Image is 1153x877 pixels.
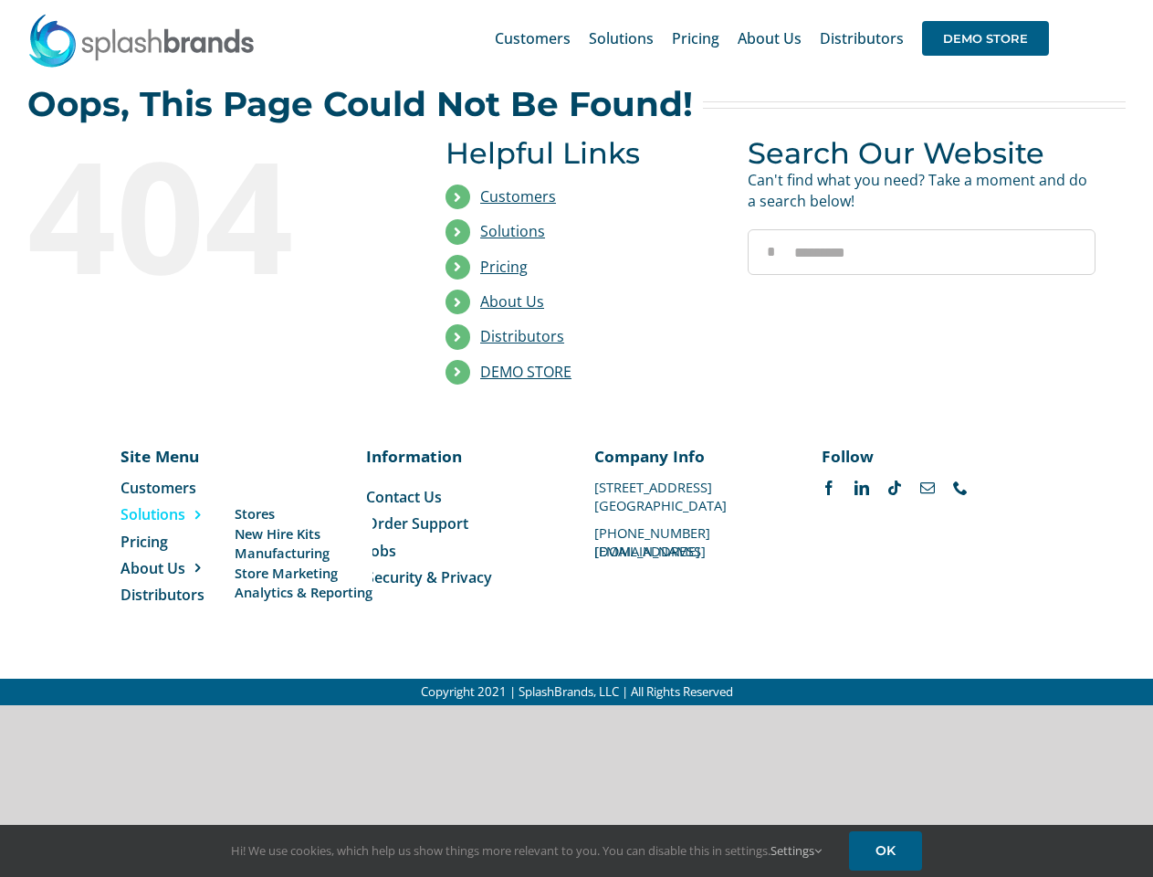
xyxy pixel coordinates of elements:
a: Jobs [366,541,559,561]
a: Settings [770,842,822,859]
h3: Search Our Website [748,136,1095,170]
span: Stores [235,504,275,523]
nav: Menu [366,487,559,588]
a: Customers [121,478,244,498]
a: linkedin [854,481,869,495]
img: SplashBrands.com Logo [27,13,256,68]
p: Company Info [594,445,787,467]
a: Manufacturing [235,544,372,563]
a: OK [849,831,922,871]
a: DEMO STORE [480,362,571,382]
a: Distributors [820,9,904,68]
a: Order Support [366,513,559,534]
a: Pricing [121,532,244,552]
a: Contact Us [366,487,559,507]
span: DEMO STORE [922,21,1049,56]
a: Analytics & Reporting [235,583,372,602]
span: Distributors [121,585,204,605]
a: DEMO STORE [922,9,1049,68]
span: Pricing [121,532,168,552]
h2: Oops, This Page Could Not Be Found! [27,86,693,122]
a: tiktok [887,481,902,495]
a: Distributors [480,326,564,346]
span: Manufacturing [235,544,330,563]
span: Customers [121,478,196,498]
p: Can't find what you need? Take a moment and do a search below! [748,170,1095,211]
span: Solutions [589,31,654,46]
input: Search... [748,229,1095,275]
a: Pricing [480,257,528,277]
h3: Helpful Links [445,136,720,170]
a: Stores [235,504,372,523]
a: Solutions [121,504,244,524]
a: Security & Privacy [366,567,559,587]
span: Jobs [366,541,396,561]
p: Site Menu [121,445,244,467]
a: Store Marketing [235,564,372,583]
nav: Menu [121,478,244,606]
span: Hi! We use cookies, which help us show things more relevant to you. You can disable this in setti... [231,842,822,859]
a: Customers [480,186,556,206]
p: Information [366,445,559,467]
p: Follow [822,445,1014,467]
a: Pricing [672,9,719,68]
span: Security & Privacy [366,567,492,587]
span: Pricing [672,31,719,46]
span: Solutions [121,504,185,524]
span: Store Marketing [235,564,338,583]
a: phone [953,481,968,495]
a: About Us [480,291,544,312]
a: About Us [121,558,244,578]
input: Search [748,229,793,275]
span: Customers [495,31,571,46]
a: Distributors [121,585,244,605]
a: facebook [822,481,836,495]
a: Solutions [480,221,545,241]
a: Customers [495,9,571,68]
span: About Us [738,31,802,46]
span: Contact Us [366,487,442,507]
span: New Hire Kits [235,524,320,544]
span: Distributors [820,31,904,46]
a: mail [920,481,935,495]
a: New Hire Kits [235,524,372,544]
div: 404 [27,136,375,291]
nav: Main Menu [495,9,1049,68]
span: Order Support [366,513,468,534]
span: About Us [121,558,185,578]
